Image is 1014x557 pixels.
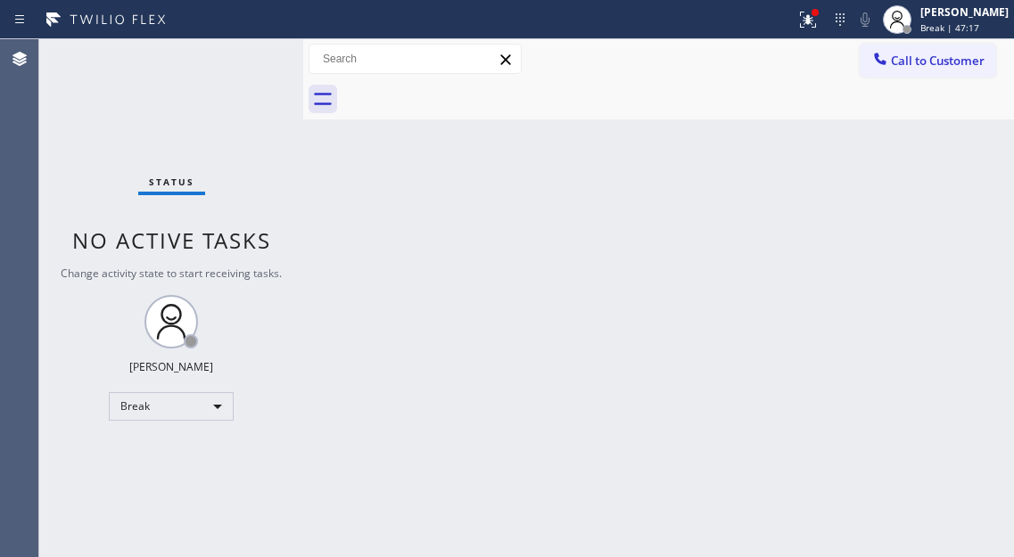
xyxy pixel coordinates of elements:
div: [PERSON_NAME] [129,359,213,374]
input: Search [309,45,521,73]
span: Call to Customer [891,53,985,69]
button: Mute [853,7,878,32]
button: Call to Customer [860,44,996,78]
span: Break | 47:17 [920,21,979,34]
span: Change activity state to start receiving tasks. [61,266,282,281]
span: No active tasks [72,225,271,255]
div: Break [109,392,234,421]
span: Status [149,176,194,188]
div: [PERSON_NAME] [920,4,1009,20]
